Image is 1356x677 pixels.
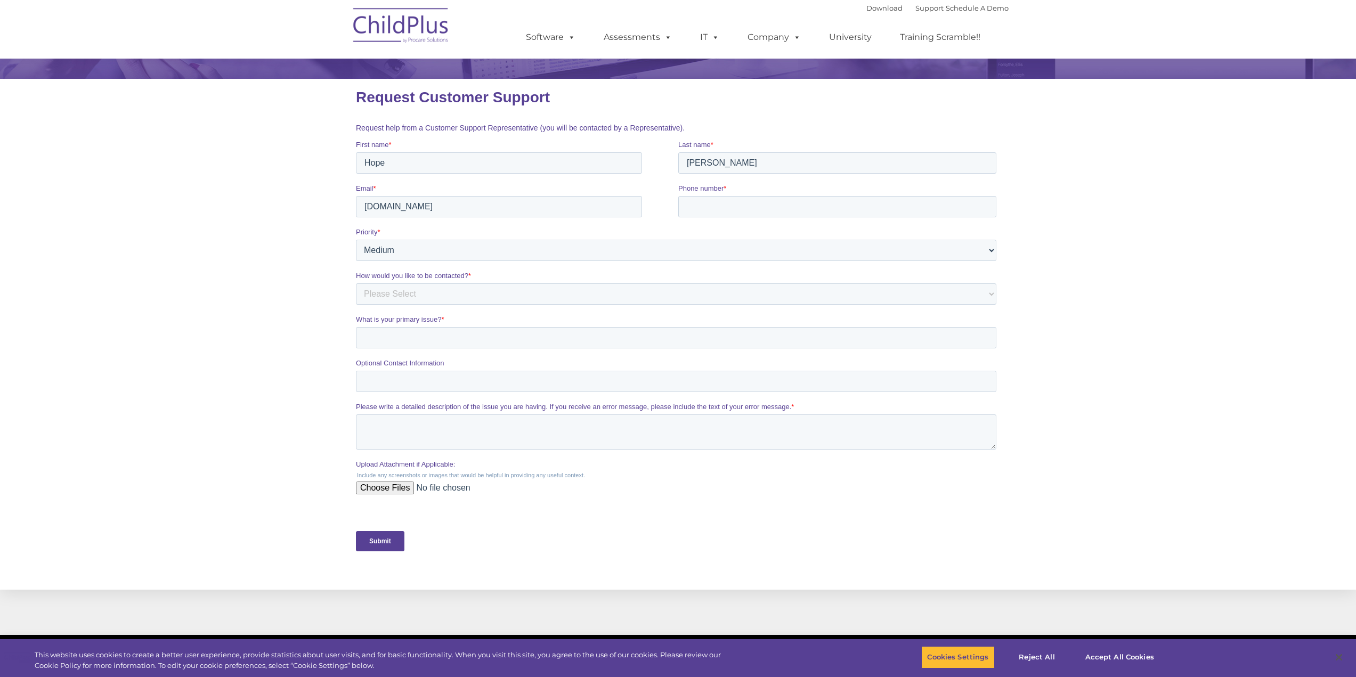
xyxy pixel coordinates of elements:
[689,27,730,48] a: IT
[1079,646,1160,668] button: Accept All Cookies
[1327,646,1351,669] button: Close
[348,1,454,54] img: ChildPlus by Procare Solutions
[515,27,586,48] a: Software
[889,27,991,48] a: Training Scramble!!
[921,646,994,668] button: Cookies Settings
[946,4,1009,12] a: Schedule A Demo
[818,27,882,48] a: University
[1004,646,1070,668] button: Reject All
[356,79,1001,571] iframe: To enrich screen reader interactions, please activate Accessibility in Grammarly extension settings
[593,27,683,48] a: Assessments
[866,4,903,12] a: Download
[35,650,746,671] div: This website uses cookies to create a better user experience, provide statistics about user visit...
[866,4,1009,12] font: |
[915,4,944,12] a: Support
[737,27,811,48] a: Company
